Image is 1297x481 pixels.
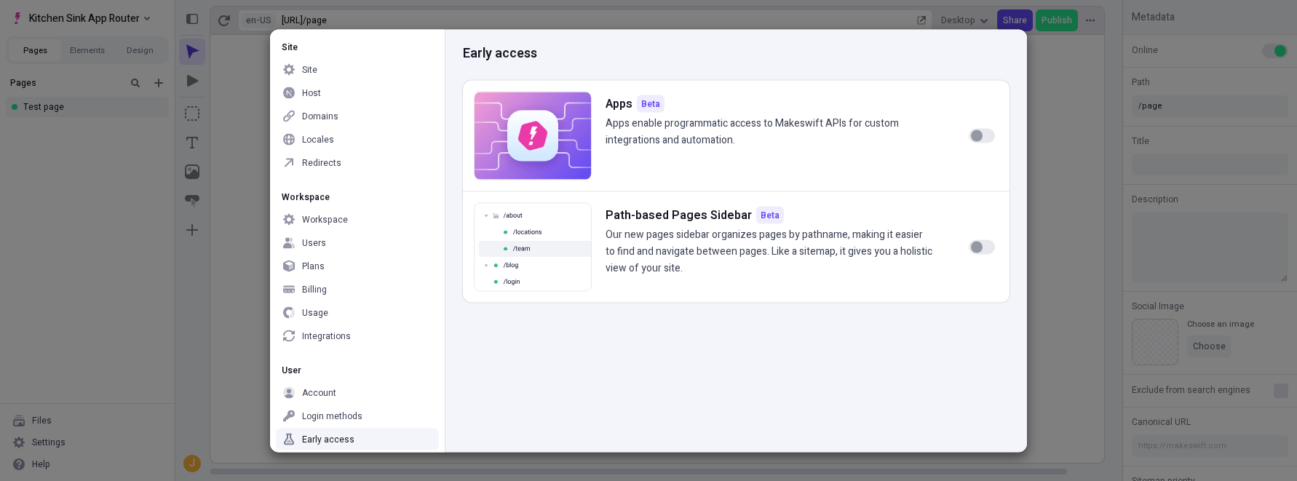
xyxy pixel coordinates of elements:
img: Show Routes UI [475,203,591,290]
span: Beta [637,95,665,112]
p: Apps enable programmatic access to Makeswift APIs for custom integrations and automation. [606,115,934,148]
div: Login methods [302,410,362,421]
img: Show Apps [475,92,591,179]
div: Apps [606,95,632,112]
div: User [276,364,439,375]
div: Path-based Pages Sidebar [606,206,752,223]
div: Redirects [302,156,341,168]
div: Workspace [302,213,348,225]
div: Billing [302,283,327,295]
div: Site [276,41,439,52]
div: Site [302,63,317,75]
div: Workspace [276,191,439,202]
div: Users [302,236,326,248]
div: Plans [302,260,325,271]
span: Beta [756,206,784,223]
div: Early access [302,433,354,445]
div: Locales [302,133,334,145]
div: Account [302,386,336,398]
div: Usage [302,306,328,318]
div: Integrations [302,330,351,341]
p: Our new pages sidebar organizes pages by pathname, making it easier to find and navigate between ... [606,226,934,276]
div: Host [302,87,321,98]
div: Early access [463,29,1010,80]
div: Domains [302,110,338,122]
